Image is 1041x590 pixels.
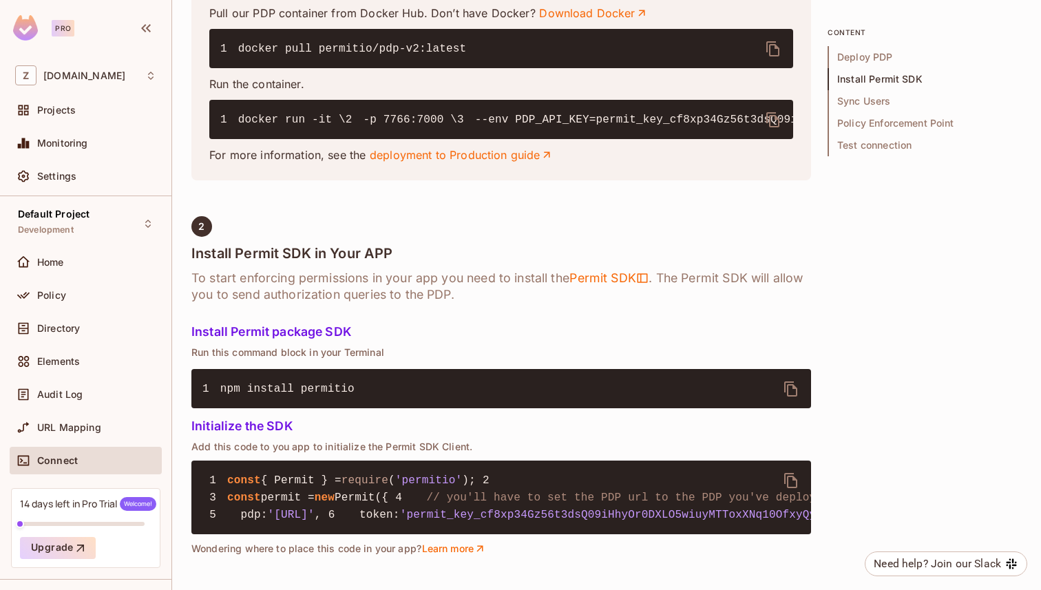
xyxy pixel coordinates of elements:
[238,43,467,55] span: docker pull permitio/pdp-v2:latest
[370,147,554,162] a: deployment to Production guide
[191,441,811,452] p: Add this code to you app to initialize the Permit SDK Client.
[227,474,261,487] span: const
[828,134,1022,156] span: Test connection
[18,209,90,220] span: Default Project
[261,492,315,504] span: permit =
[191,245,811,262] h4: Install Permit SDK in Your APP
[37,105,76,116] span: Projects
[13,15,38,41] img: SReyMgAAAABJRU5ErkJggg==
[191,542,811,555] p: Wondering where to place this code in your app?
[421,542,487,555] a: Learn more
[261,474,341,487] span: { Permit } =
[261,509,268,521] span: :
[37,356,80,367] span: Elements
[828,90,1022,112] span: Sync Users
[757,32,790,65] button: delete
[388,474,395,487] span: (
[569,270,649,286] span: Permit SDK
[20,497,156,511] div: 14 days left in Pro Trial
[268,509,315,521] span: '[URL]'
[37,290,66,301] span: Policy
[37,455,78,466] span: Connect
[191,419,811,433] h5: Initialize the SDK
[220,383,355,395] span: npm install permitio
[37,171,76,182] span: Settings
[393,509,400,521] span: :
[191,347,811,358] p: Run this command block in your Terminal
[462,474,476,487] span: );
[828,27,1022,38] p: content
[775,464,808,497] button: delete
[52,20,74,36] div: Pro
[191,270,811,303] h6: To start enforcing permissions in your app you need to install the . The Permit SDK will allow yo...
[828,68,1022,90] span: Install Permit SDK
[209,76,793,92] p: Run the container.
[335,492,388,504] span: Permit({
[37,257,64,268] span: Home
[20,537,96,559] button: Upgrade
[15,65,36,85] span: Z
[341,474,388,487] span: require
[346,112,364,128] span: 2
[37,422,101,433] span: URL Mapping
[427,492,971,504] span: // you'll have to set the PDP url to the PDP you've deployed in the previous step
[322,507,346,523] span: 6
[220,41,238,57] span: 1
[476,472,501,489] span: 2
[37,323,80,334] span: Directory
[315,509,322,521] span: ,
[37,138,88,149] span: Monitoring
[191,325,811,339] h5: Install Permit package SDK
[120,497,156,511] span: Welcome!
[315,492,335,504] span: new
[775,372,808,405] button: delete
[395,474,463,487] span: 'permitio'
[209,6,793,21] p: Pull our PDP container from Docker Hub. Don’t have Docker?
[18,224,74,235] span: Development
[227,492,261,504] span: const
[457,112,475,128] span: 3
[539,6,648,21] a: Download Docker
[388,489,413,506] span: 4
[828,46,1022,68] span: Deploy PDP
[37,389,83,400] span: Audit Log
[209,147,793,162] p: For more information, see the
[202,489,227,506] span: 3
[220,112,238,128] span: 1
[238,114,346,126] span: docker run -it \
[757,103,790,136] button: delete
[828,112,1022,134] span: Policy Enforcement Point
[43,70,125,81] span: Workspace: zuvees.ae
[202,381,220,397] span: 1
[874,556,1001,572] div: Need help? Join our Slack
[198,221,204,232] span: 2
[241,509,261,521] span: pdp
[202,507,227,523] span: 5
[202,472,227,489] span: 1
[359,509,393,521] span: token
